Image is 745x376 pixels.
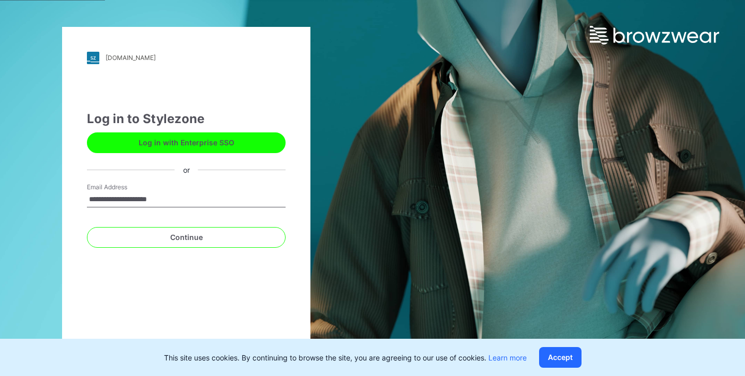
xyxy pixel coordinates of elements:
[87,110,286,128] div: Log in to Stylezone
[87,52,99,64] img: stylezone-logo.562084cfcfab977791bfbf7441f1a819.svg
[87,52,286,64] a: [DOMAIN_NAME]
[87,183,159,192] label: Email Address
[87,132,286,153] button: Log in with Enterprise SSO
[488,353,527,362] a: Learn more
[175,164,198,175] div: or
[164,352,527,363] p: This site uses cookies. By continuing to browse the site, you are agreeing to our use of cookies.
[87,227,286,248] button: Continue
[106,54,156,62] div: [DOMAIN_NAME]
[590,26,719,44] img: browzwear-logo.e42bd6dac1945053ebaf764b6aa21510.svg
[539,347,582,368] button: Accept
